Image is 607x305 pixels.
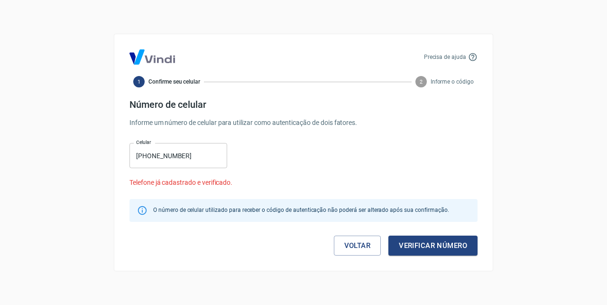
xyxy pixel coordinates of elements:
h4: Número de celular [129,99,478,110]
p: Telefone já cadastrado e verificado. [129,178,478,188]
text: 1 [138,79,140,85]
a: Voltar [334,236,381,256]
p: Precisa de ajuda [424,53,466,61]
div: O número de celular utilizado para receber o código de autenticação não poderá ser alterado após ... [153,202,449,219]
span: Confirme seu celular [148,77,200,86]
button: Verificar número [388,236,478,256]
span: Informe o código [431,77,474,86]
img: Logo Vind [129,49,175,65]
text: 2 [420,79,423,85]
label: Celular [136,139,151,146]
p: Informe um número de celular para utilizar como autenticação de dois fatores. [129,118,478,128]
